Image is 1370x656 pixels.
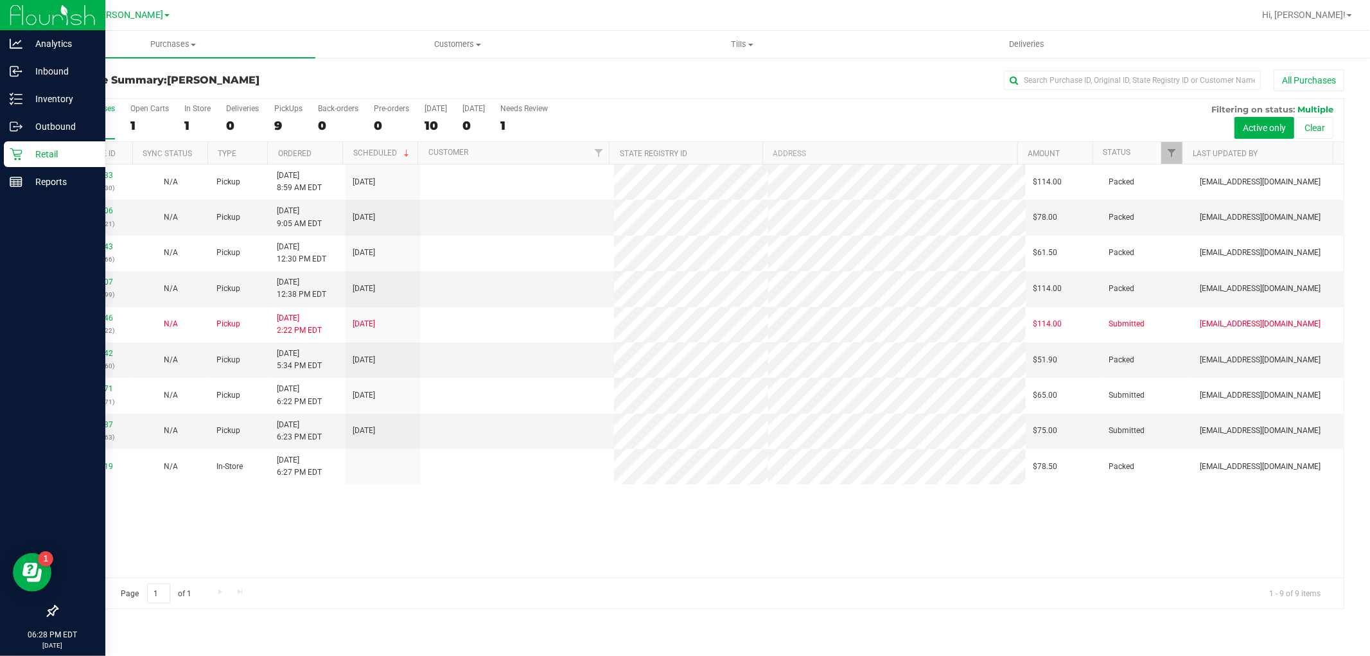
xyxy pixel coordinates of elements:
span: Pickup [216,247,240,259]
span: $78.50 [1033,461,1058,473]
p: Reports [22,174,100,190]
a: Amount [1028,149,1060,158]
th: Address [762,142,1017,164]
p: Inbound [22,64,100,79]
a: 11976919 [77,462,113,471]
span: Tills [601,39,884,50]
inline-svg: Outbound [10,120,22,133]
p: Analytics [22,36,100,51]
p: [DATE] [6,641,100,650]
div: 0 [462,118,485,133]
a: 11976871 [77,384,113,393]
input: 1 [147,583,170,603]
span: [EMAIL_ADDRESS][DOMAIN_NAME] [1200,283,1321,295]
span: [DATE] 9:05 AM EDT [277,205,322,229]
div: PickUps [274,104,303,113]
span: Purchases [31,39,315,50]
span: $75.00 [1033,425,1058,437]
div: 0 [318,118,358,133]
a: Type [218,149,236,158]
div: Back-orders [318,104,358,113]
span: In-Store [216,461,243,473]
a: Last Updated By [1193,149,1258,158]
input: Search Purchase ID, Original ID, State Registry ID or Customer Name... [1004,71,1261,90]
span: [DATE] 5:34 PM EDT [277,348,322,372]
p: 06:28 PM EDT [6,629,100,641]
span: Page of 1 [110,583,202,603]
span: $114.00 [1033,283,1062,295]
div: 0 [226,118,259,133]
div: Deliveries [226,104,259,113]
button: N/A [164,176,178,188]
a: 11973207 [77,278,113,287]
span: Packed [1109,354,1135,366]
a: 11974246 [77,314,113,323]
span: Packed [1109,211,1135,224]
span: [DATE] [353,354,375,366]
span: Pickup [216,354,240,366]
div: 1 [130,118,169,133]
span: Customers [316,39,599,50]
span: [DATE] 6:23 PM EDT [277,419,322,443]
span: [DATE] 2:22 PM EDT [277,312,322,337]
a: Purchases [31,31,315,58]
span: Packed [1109,247,1135,259]
a: 11976887 [77,420,113,429]
a: 11971906 [77,206,113,215]
div: 0 [374,118,409,133]
span: [DATE] [353,211,375,224]
span: [DATE] 8:59 AM EDT [277,170,322,194]
span: Submitted [1109,425,1145,437]
span: $78.00 [1033,211,1058,224]
span: [EMAIL_ADDRESS][DOMAIN_NAME] [1200,461,1321,473]
div: 1 [184,118,211,133]
span: Not Applicable [164,213,178,222]
button: N/A [164,389,178,402]
inline-svg: Inventory [10,93,22,105]
span: [EMAIL_ADDRESS][DOMAIN_NAME] [1200,425,1321,437]
a: Scheduled [353,148,412,157]
button: All Purchases [1274,69,1344,91]
div: Pre-orders [374,104,409,113]
span: Submitted [1109,389,1145,402]
a: 11971733 [77,171,113,180]
div: 1 [500,118,548,133]
button: N/A [164,283,178,295]
div: [DATE] [425,104,447,113]
a: Status [1103,148,1130,157]
span: Pickup [216,283,240,295]
div: 10 [425,118,447,133]
span: [PERSON_NAME] [167,74,259,86]
a: Sync Status [143,149,192,158]
span: Pickup [216,318,240,330]
span: Packed [1109,461,1135,473]
span: Not Applicable [164,248,178,257]
span: Pickup [216,176,240,188]
a: State Registry ID [620,149,687,158]
a: Deliveries [884,31,1169,58]
button: N/A [164,461,178,473]
button: N/A [164,354,178,366]
a: 11972943 [77,242,113,251]
span: Not Applicable [164,284,178,293]
span: 1 - 9 of 9 items [1259,583,1331,603]
h3: Purchase Summary: [57,75,486,86]
inline-svg: Analytics [10,37,22,50]
span: Filtering on status: [1211,104,1295,114]
span: [EMAIL_ADDRESS][DOMAIN_NAME] [1200,318,1321,330]
span: [DATE] [353,283,375,295]
span: [DATE] [353,318,375,330]
button: N/A [164,425,178,437]
span: [DATE] 6:22 PM EDT [277,383,322,407]
a: 11975442 [77,349,113,358]
button: N/A [164,211,178,224]
span: [DATE] 12:38 PM EDT [277,276,326,301]
span: Packed [1109,176,1135,188]
div: 9 [274,118,303,133]
inline-svg: Inbound [10,65,22,78]
div: Open Carts [130,104,169,113]
p: Outbound [22,119,100,134]
inline-svg: Reports [10,175,22,188]
span: Not Applicable [164,462,178,471]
